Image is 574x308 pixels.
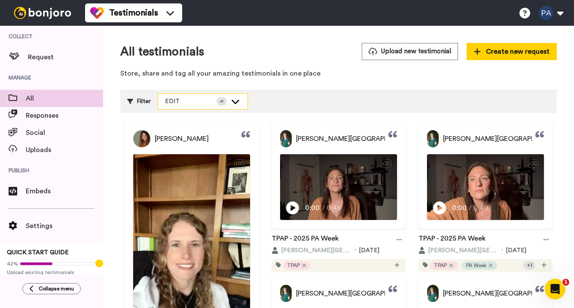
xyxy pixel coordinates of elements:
div: [DATE] [418,246,553,255]
div: Keywords by Traffic [95,51,145,56]
img: Profile Picture [427,285,439,302]
img: tab_keywords_by_traffic_grey.svg [85,50,92,57]
span: All [26,93,103,104]
span: Settings [26,221,103,231]
button: [PERSON_NAME][GEOGRAPHIC_DATA][PERSON_NAME] [418,246,499,255]
div: Tooltip anchor [95,259,103,267]
a: TPAP - 2025 PA Week [272,233,339,246]
iframe: Intercom live chat [545,279,565,299]
img: logo_orange.svg [14,14,21,21]
button: Create new request [467,43,557,60]
div: Domain Overview [33,51,77,56]
span: [PERSON_NAME][GEOGRAPHIC_DATA][PERSON_NAME] [428,246,499,255]
div: + 1 [217,97,227,106]
span: 1 [562,279,569,286]
span: [PERSON_NAME] [155,134,209,144]
span: PA Week [466,262,486,269]
button: Upload new testimonial [362,43,458,60]
span: 0:46 [327,203,342,213]
div: + 1 [523,261,535,270]
div: CC [528,159,539,168]
span: Responses [26,110,103,121]
span: Uploads [26,145,103,155]
span: [PERSON_NAME][GEOGRAPHIC_DATA][PERSON_NAME] [296,134,474,144]
span: Upload existing testimonials [7,269,96,276]
a: TPAP - 2025 PA Week [418,233,485,246]
span: Social [26,128,103,138]
img: Profile Picture [133,130,150,147]
div: v 4.0.25 [24,14,42,21]
span: [PERSON_NAME][GEOGRAPHIC_DATA][PERSON_NAME] [281,246,352,255]
div: Domain: [DOMAIN_NAME] [22,22,95,29]
span: [PERSON_NAME][GEOGRAPHIC_DATA][PERSON_NAME] [296,288,474,299]
span: 0:49 [473,203,489,213]
span: Embeds [26,186,103,196]
div: EDIT [165,97,217,106]
span: QUICK START GUIDE [7,250,69,256]
p: Store, share and tag all your amazing testimonials in one place [120,69,557,79]
span: Collapse menu [39,285,74,292]
img: website_grey.svg [14,22,21,29]
span: 0:00 [305,203,320,213]
div: CC [234,159,245,168]
button: [PERSON_NAME][GEOGRAPHIC_DATA][PERSON_NAME] [272,246,352,255]
span: / [322,203,325,213]
span: 0:00 [452,203,467,213]
img: Video Thumbnail [427,154,544,220]
span: / [469,203,472,213]
img: Video Thumbnail [280,154,397,220]
img: Profile Picture [280,285,292,302]
img: tm-color.svg [90,6,104,20]
span: TPAP [434,262,447,269]
div: Filter [127,93,151,110]
img: Profile Picture [427,130,439,147]
h1: All testimonials [120,45,204,58]
button: Collapse menu [22,283,81,294]
div: CC [381,159,392,168]
img: Profile Picture [280,130,292,147]
img: tab_domain_overview_orange.svg [23,50,30,57]
span: Create new request [474,46,550,57]
span: TPAP [287,262,300,269]
img: bj-logo-header-white.svg [10,7,75,19]
span: Request [28,52,103,62]
div: [DATE] [272,246,406,255]
span: Testimonials [109,7,158,19]
span: 42% [7,260,18,267]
